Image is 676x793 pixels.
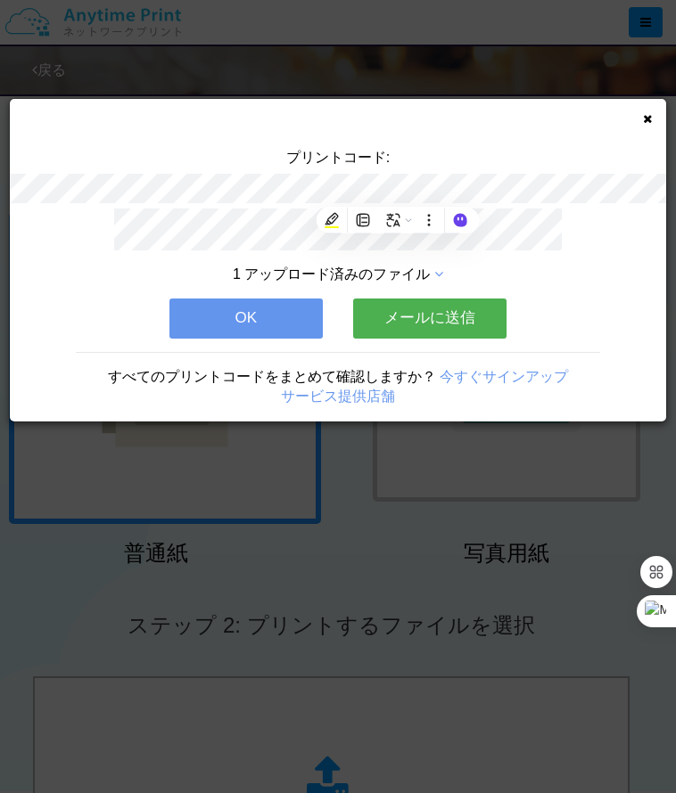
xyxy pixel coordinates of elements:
a: 今すぐサインアップ [440,369,568,384]
span: プリントコード: [286,150,390,165]
button: OK [169,298,323,338]
a: サービス提供店舗 [281,388,395,404]
span: 1 アップロード済みのファイル [233,266,430,282]
button: メールに送信 [353,298,507,338]
span: すべてのプリントコードをまとめて確認しますか？ [108,369,436,384]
